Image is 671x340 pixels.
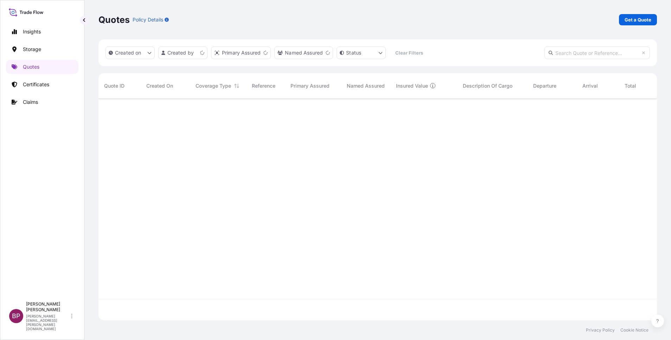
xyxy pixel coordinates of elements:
span: Arrival [582,82,598,89]
p: Insights [23,28,41,35]
span: Created On [146,82,173,89]
a: Storage [6,42,78,56]
a: Claims [6,95,78,109]
a: Insights [6,25,78,39]
input: Search Quote or Reference... [544,46,650,59]
button: distributor Filter options [211,46,271,59]
p: Quotes [98,14,130,25]
p: Policy Details [133,16,163,23]
a: Quotes [6,60,78,74]
p: Quotes [23,63,39,70]
span: Reference [252,82,275,89]
a: Cookie Notice [620,327,648,333]
button: Clear Filters [389,47,429,58]
button: createdOn Filter options [106,46,155,59]
span: BP [12,313,20,320]
span: Total [625,82,636,89]
a: Certificates [6,77,78,92]
span: Coverage Type [196,82,231,89]
button: certificateStatus Filter options [337,46,386,59]
span: Departure [533,82,556,89]
span: Insured Value [396,82,428,89]
button: cargoOwner Filter options [274,46,333,59]
p: Named Assured [285,49,323,56]
span: Primary Assured [290,82,330,89]
button: createdBy Filter options [158,46,207,59]
p: Clear Filters [395,49,423,56]
a: Privacy Policy [586,327,615,333]
p: Primary Assured [222,49,261,56]
a: Get a Quote [619,14,657,25]
p: Claims [23,99,38,106]
p: [PERSON_NAME][EMAIL_ADDRESS][PERSON_NAME][DOMAIN_NAME] [26,314,70,331]
p: Created by [167,49,194,56]
button: Sort [232,82,241,90]
span: Named Assured [347,82,385,89]
span: Quote ID [104,82,124,89]
p: Status [346,49,361,56]
p: Storage [23,46,41,53]
p: Certificates [23,81,49,88]
p: Created on [115,49,141,56]
p: [PERSON_NAME] [PERSON_NAME] [26,301,70,313]
span: Description Of Cargo [463,82,512,89]
p: Get a Quote [625,16,651,23]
